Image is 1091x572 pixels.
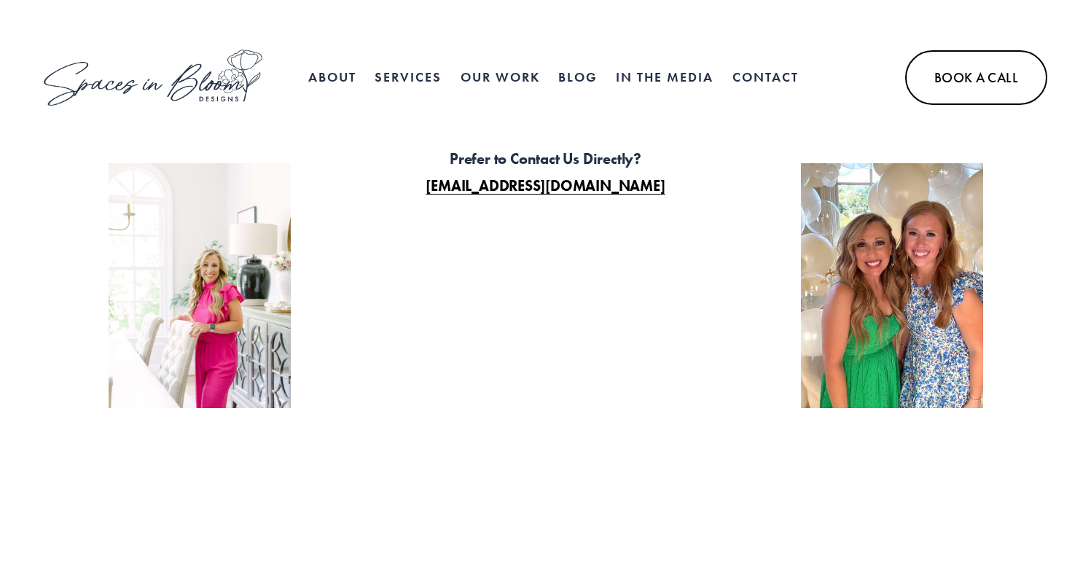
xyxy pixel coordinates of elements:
a: In the Media [616,63,713,92]
a: Blog [558,63,598,92]
a: Our Work [461,63,540,92]
a: Contact [732,63,799,92]
a: Book A Call [905,50,1047,105]
a: folder dropdown [375,63,442,92]
a: About [308,63,356,92]
span: Services [375,64,442,91]
strong: Prefer to Contact Us Directly? [450,149,641,168]
a: [EMAIL_ADDRESS][DOMAIN_NAME] [426,176,665,195]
